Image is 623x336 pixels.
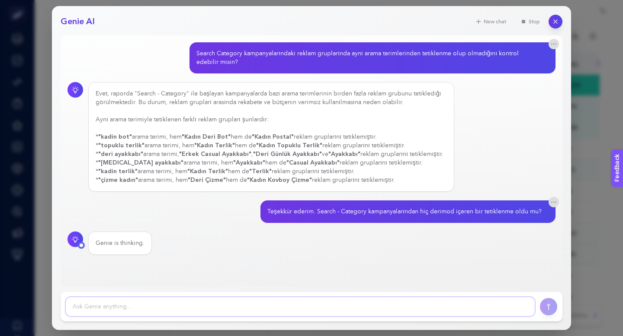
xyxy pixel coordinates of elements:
[194,141,235,149] strong: "Kadın Terlik"
[196,49,542,67] div: Search Category kampanyalarındaki reklam gruplarında aynı arama terimlerinden tetiklenme olup olm...
[98,133,132,141] strong: "kadin bot"
[328,150,360,158] strong: "Ayakkabı"
[33,291,53,297] span: Home
[98,176,138,184] strong: "çizme kadın"
[233,158,265,167] strong: "Ayakkabı"
[96,239,145,247] div: Genie is thinking.
[187,167,228,175] strong: "Kadın Terlik"
[17,16,65,30] img: logo
[9,101,164,134] div: Send us a messageWe'll be back online in 30 minutes
[5,3,33,10] span: Feedback
[515,16,545,28] button: Stop
[249,167,272,175] strong: "Terlik"
[17,76,156,91] p: How can we help?
[17,61,156,76] p: Hi Beril 👋
[253,150,322,158] strong: "Deri Günlük Ayakkabı"
[87,269,173,304] button: Messages
[247,176,312,184] strong: "Kadın Kovboy Çizme"
[115,291,145,297] span: Messages
[256,141,322,149] strong: "Kadın Topuklu Terlik"
[188,176,226,184] strong: "Deri Çizme"
[98,141,145,149] strong: "topuklu terlik"
[18,109,145,118] div: Send us a message
[286,158,340,167] strong: "Casual Ayakkabı"
[179,150,251,158] strong: "Erkek Casual Ayakkabı"
[252,133,294,141] strong: "Kadın Postal"
[98,158,183,167] strong: "[MEDICAL_DATA] ayakkabı"
[18,118,145,127] div: We'll be back online in 30 minutes
[470,16,511,28] button: New chat
[182,133,231,141] strong: "Kadın Deri Bot"
[118,14,135,31] img: Profile image for Sahin
[149,14,164,29] div: Close
[98,150,143,158] strong: "deri ayakkabı"
[61,16,95,28] h2: Genie AI
[96,89,447,184] div: Evet, raporda "Search - Category" ile başlayan kampanyalarda bazı arama terimlerinin birden fazla...
[98,167,138,175] strong: "kadin terlik"
[267,207,542,216] div: Teşekkür ederim. Search - Category kampanyalarından hiç derimod içeren bir tetiklenme oldu mu?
